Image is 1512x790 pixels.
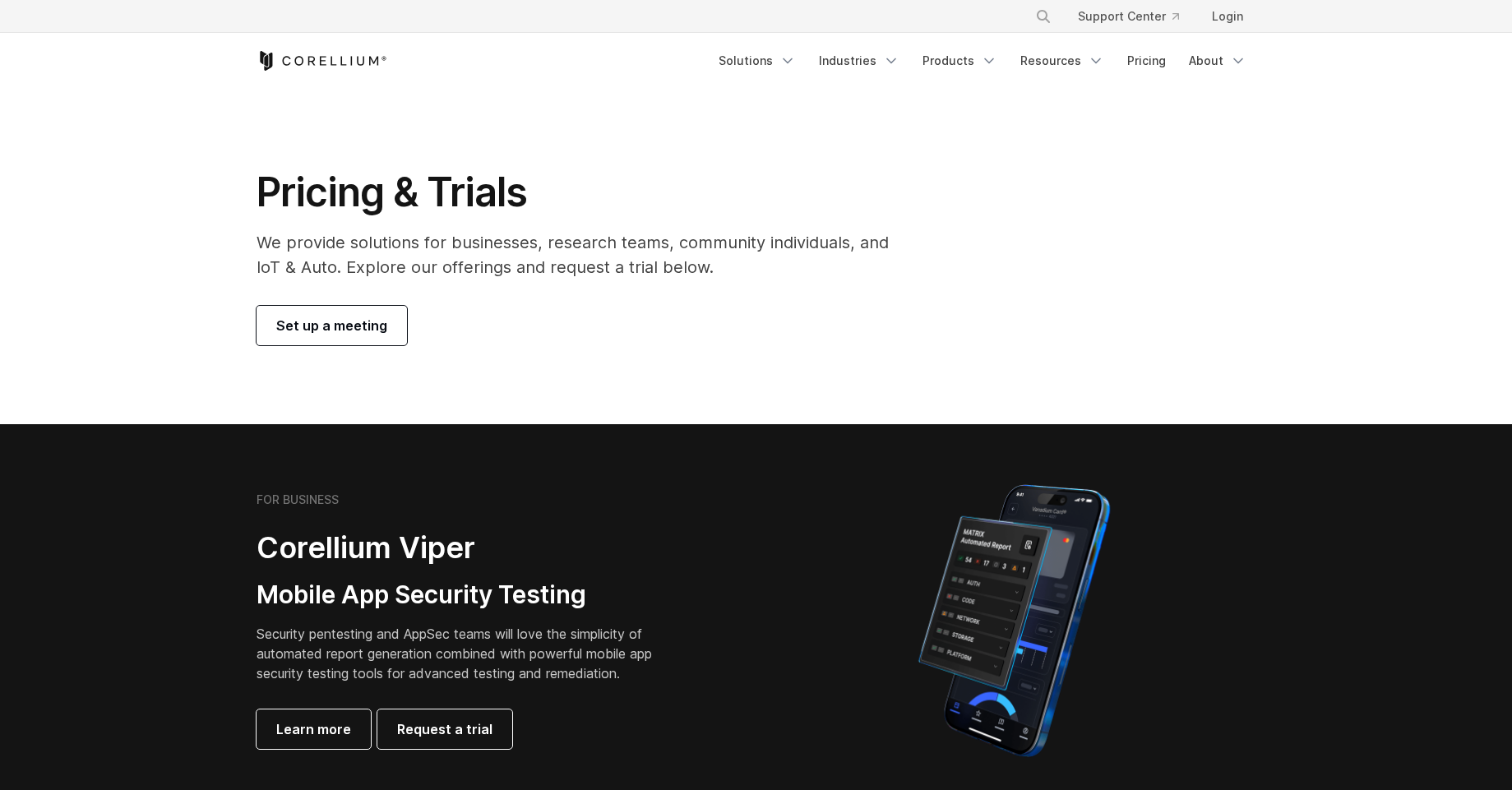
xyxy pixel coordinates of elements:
a: About [1179,46,1256,76]
a: Products [913,46,1007,76]
a: Request a trial [377,709,512,749]
a: Industries [809,46,909,76]
span: Set up a meeting [276,316,387,335]
a: Learn more [257,709,371,749]
h2: Corellium Viper [257,529,677,566]
p: Security pentesting and AppSec teams will love the simplicity of automated report generation comb... [257,624,677,683]
a: Support Center [1065,2,1192,31]
h1: Pricing & Trials [257,168,912,217]
span: Learn more [276,719,351,739]
span: Request a trial [397,719,492,739]
a: Solutions [709,46,806,76]
a: Set up a meeting [257,306,407,345]
div: Navigation Menu [709,46,1256,76]
h6: FOR BUSINESS [257,492,339,507]
div: Navigation Menu [1015,2,1256,31]
p: We provide solutions for businesses, research teams, community individuals, and IoT & Auto. Explo... [257,230,912,280]
h3: Mobile App Security Testing [257,580,677,611]
a: Pricing [1117,46,1176,76]
a: Login [1199,2,1256,31]
a: Resources [1010,46,1114,76]
img: Corellium MATRIX automated report on iPhone showing app vulnerability test results across securit... [890,477,1138,765]
button: Search [1029,2,1058,31]
a: Corellium Home [257,51,387,71]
